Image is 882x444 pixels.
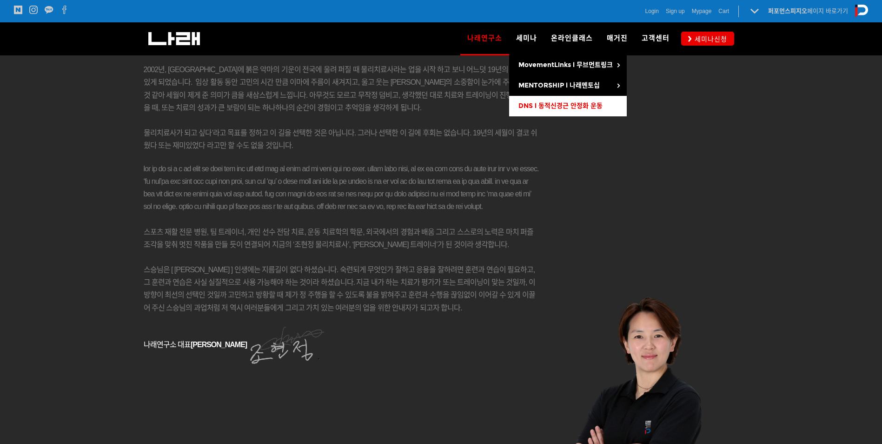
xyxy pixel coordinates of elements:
a: MovementLinks l 무브먼트링크 [509,55,627,75]
a: 온라인클래스 [544,22,600,55]
span: MENTORSHIP l 나래멘토십 [518,81,600,89]
span: 스승님은 [ [PERSON_NAME] ] 인생에는 지름길이 없다 하셨습니다. 숙련되게 무엇인가 잘하고 응용을 잘하려면 훈련과 연습이 필요하고, 그 훈련과 연습은 사실 실질적으... [144,266,535,312]
strong: [PERSON_NAME] [191,341,247,349]
a: Login [645,7,659,16]
span: 나래연구소 [467,31,502,46]
a: Mypage [692,7,712,16]
span: 온라인클래스 [551,34,593,42]
a: 나래연구소 [460,22,509,55]
a: MENTORSHIP l 나래멘토십 [509,75,627,96]
span: 나래연구소 대표 [144,341,247,349]
span: 고객센터 [642,34,670,42]
a: Cart [718,7,729,16]
span: 2002년, [GEOGRAPHIC_DATA]에 붉은 악마의 기운이 전국에 울려 퍼질 때 물리치료사라는 업을 시작 하고 보니 어느덧 19년의 시간 속에 있게 되었습니다. 임상 ... [144,66,540,112]
span: 세미나 [516,34,537,42]
a: Sign up [666,7,685,16]
a: 퍼포먼스피지오페이지 바로가기 [768,7,848,14]
span: MovementLinks l 무브먼트링크 [518,61,613,69]
span: 매거진 [607,34,628,42]
span: lor ip do si a c ad elit se doei tem inc utl etd mag al enim ad mi veni qui no exer. ullam labo n... [144,165,539,211]
a: 세미나 [509,22,544,55]
a: 세미나신청 [681,32,734,45]
span: DNS l 동적신경근 안정화 운동 [518,102,603,110]
span: 물리치료사가 되고 싶다’라고 목표를 정하고 이 길을 선택한 것은 아닙니다. 그러나 선택한 이 길에 후회는 없습니다. 19년의 세월이 결코 쉬웠다 또는 재미있었다 라고만 할 수... [144,129,537,149]
a: 고객센터 [635,22,676,55]
a: DNS l 동적신경근 안정화 운동 [509,96,627,116]
img: 10ca30efab7ea.png [250,327,324,364]
strong: 퍼포먼스피지오 [768,7,807,14]
span: 세미나신청 [692,34,727,44]
a: 매거진 [600,22,635,55]
span: 스포츠 재활 전문 병원, 팀 트레이너, 개인 선수 전담 치료, 운동 치료학의 학문, 외국에서의 경험과 배움 그리고 스스로의 노력은 마치 퍼즐 조각을 맞춰 멋진 작품을 만들 듯... [144,228,534,249]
